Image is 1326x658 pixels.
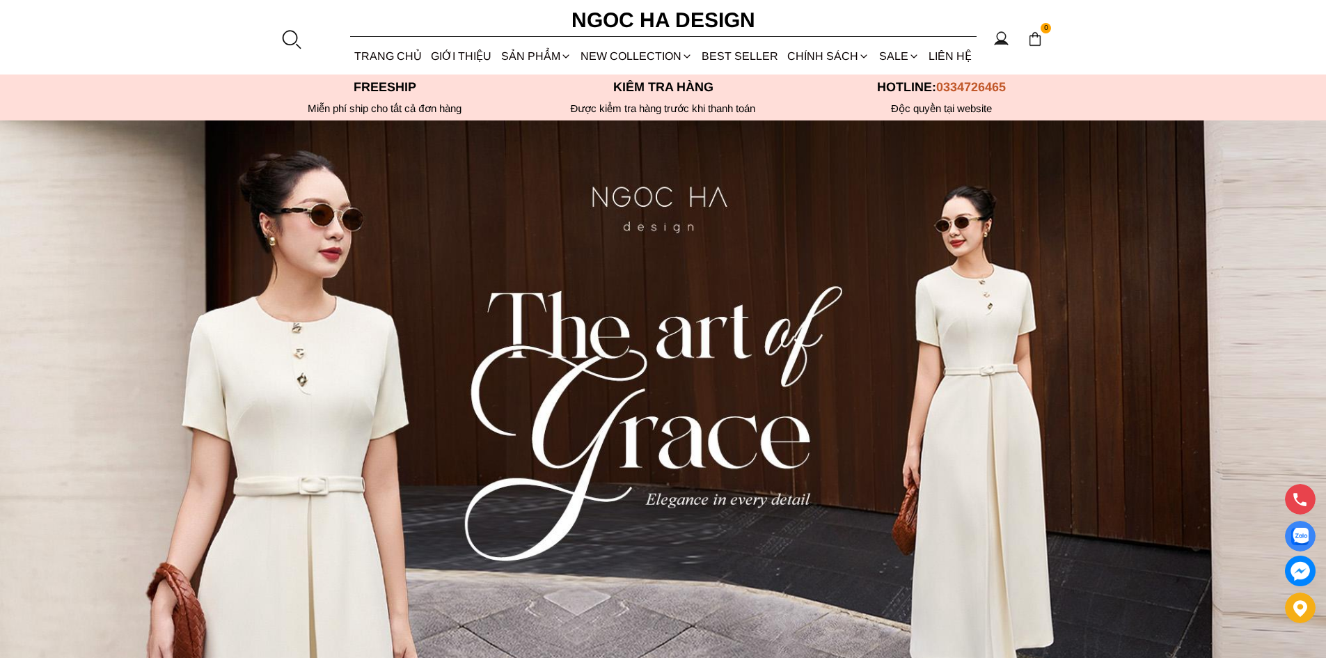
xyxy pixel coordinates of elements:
[1041,23,1052,34] span: 0
[576,38,697,75] a: NEW COLLECTION
[524,102,803,115] p: Được kiểm tra hàng trước khi thanh toán
[613,80,713,94] font: Kiểm tra hàng
[803,102,1081,115] h6: Độc quyền tại website
[803,80,1081,95] p: Hotline:
[427,38,496,75] a: GIỚI THIỆU
[1285,521,1316,551] a: Display image
[697,38,783,75] a: BEST SELLER
[1027,31,1043,47] img: img-CART-ICON-ksit0nf1
[1291,528,1309,545] img: Display image
[783,38,874,75] div: Chính sách
[246,80,524,95] p: Freeship
[350,38,427,75] a: TRANG CHỦ
[246,102,524,115] div: Miễn phí ship cho tất cả đơn hàng
[496,38,576,75] div: SẢN PHẨM
[559,3,768,37] a: Ngoc Ha Design
[1285,556,1316,586] a: messenger
[874,38,924,75] a: SALE
[924,38,976,75] a: LIÊN HỆ
[936,80,1006,94] span: 0334726465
